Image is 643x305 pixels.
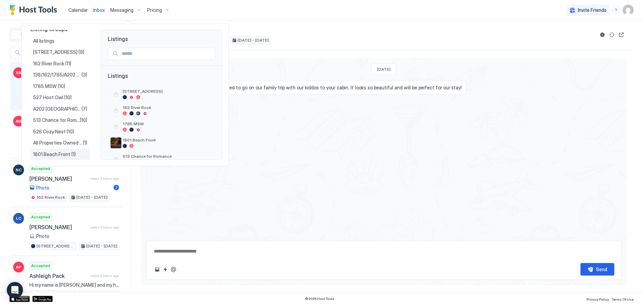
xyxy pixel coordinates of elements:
span: (11) [65,61,71,67]
span: 162 River Rock [33,61,65,67]
span: [STREET_ADDRESS] [123,89,213,94]
span: 162 River Rock [123,105,213,110]
span: (10) [67,129,74,135]
span: (1) [83,140,87,146]
span: (10) [64,94,72,101]
span: 1801 Beach Front [123,137,213,143]
span: 513 Chance for Romance [123,154,213,159]
span: (10) [58,83,65,89]
span: [STREET_ADDRESS] [33,49,78,55]
span: 1801 Beach Front [33,151,71,157]
span: 527 Hoot Owl [33,94,64,101]
span: (7) [81,106,87,112]
span: Listings [101,30,222,42]
div: Open Intercom Messenger [7,282,23,298]
div: listing image [111,137,121,148]
span: All Properties Owned & Managed [33,140,83,146]
span: (1) [71,151,76,157]
span: 526 Cozy Nest [33,129,67,135]
span: Listings [108,72,215,86]
span: 138/162/1785/A202 COMBINED [33,72,81,78]
span: All listings [33,38,55,44]
span: 513 Chance for Romance [33,117,80,123]
span: (3) [81,72,87,78]
span: (10) [80,117,87,123]
span: 1785 MSW [123,121,213,126]
span: 1785 MSW [33,83,58,89]
span: A202 [GEOGRAPHIC_DATA] [33,106,81,112]
span: (9) [78,49,84,55]
input: Input Field [119,48,215,60]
